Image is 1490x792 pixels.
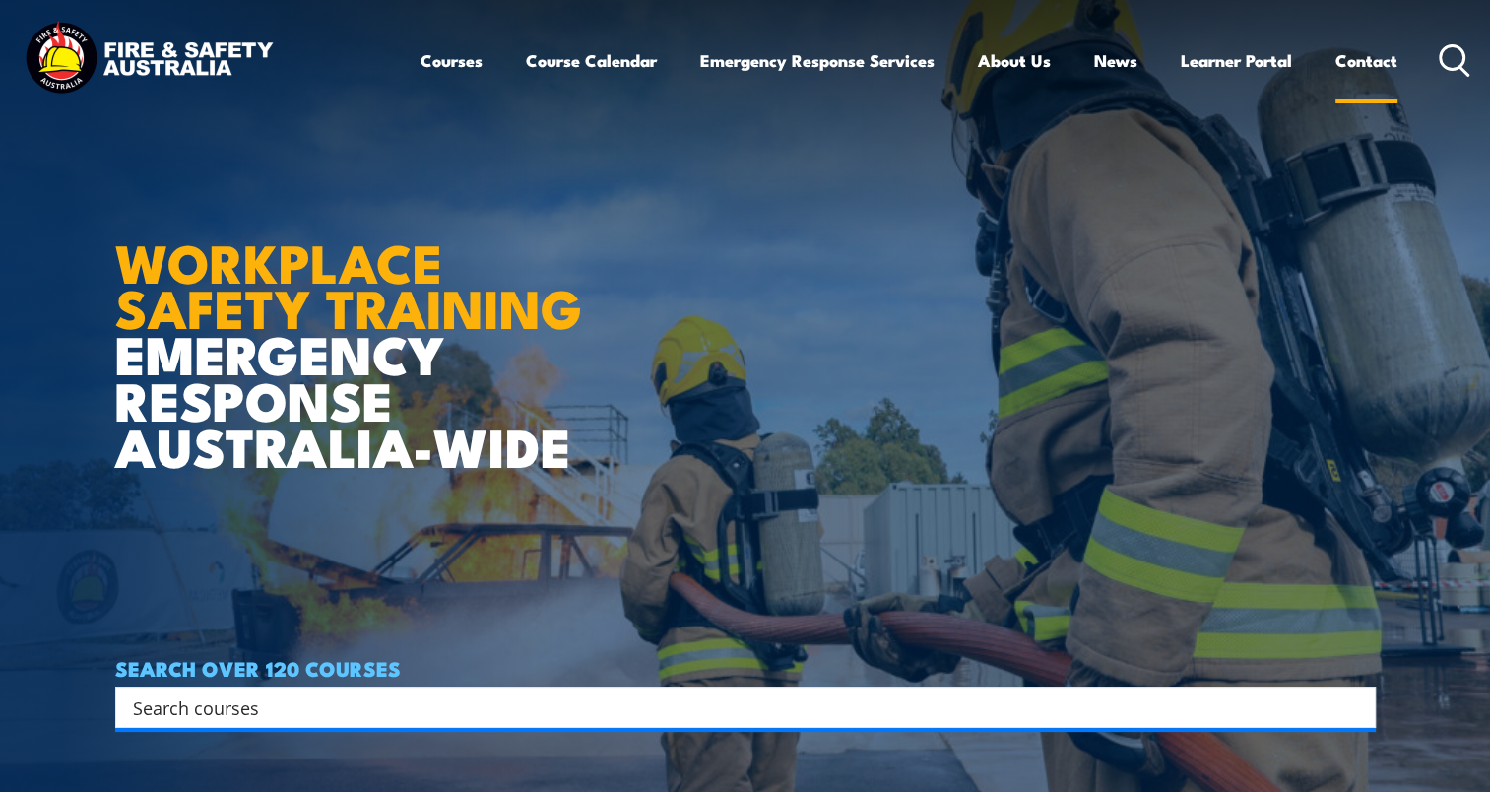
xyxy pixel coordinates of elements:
form: Search form [137,693,1336,721]
a: Emergency Response Services [700,34,935,87]
a: About Us [978,34,1051,87]
strong: WORKPLACE SAFETY TRAINING [115,220,582,348]
a: Course Calendar [526,34,657,87]
h4: SEARCH OVER 120 COURSES [115,657,1376,679]
a: Learner Portal [1181,34,1292,87]
a: Contact [1335,34,1397,87]
a: News [1094,34,1137,87]
h1: EMERGENCY RESPONSE AUSTRALIA-WIDE [115,189,597,469]
a: Courses [421,34,483,87]
input: Search input [133,693,1332,722]
button: Search magnifier button [1341,693,1369,721]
